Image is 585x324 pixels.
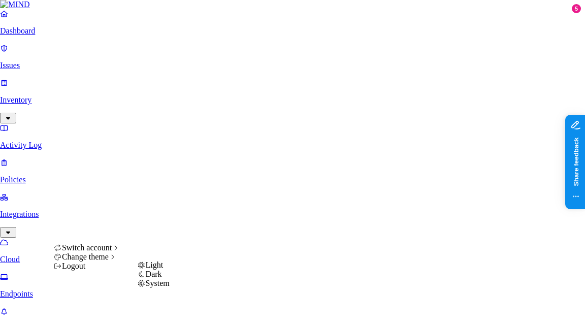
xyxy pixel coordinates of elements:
[62,252,109,261] span: Change theme
[62,243,112,252] span: Switch account
[146,261,164,269] span: Light
[54,262,120,271] div: Logout
[146,270,162,278] span: Dark
[146,279,170,287] span: System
